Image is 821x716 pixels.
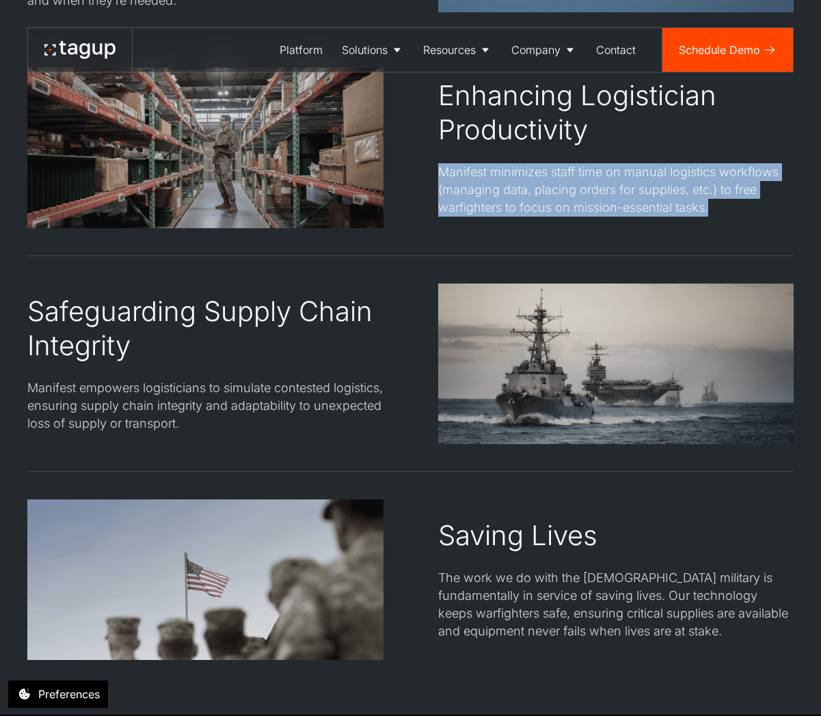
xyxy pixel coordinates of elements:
div: Safeguarding Supply Chain Integrity [27,294,383,363]
a: Schedule Demo [662,28,793,72]
div: Preferences [38,686,100,702]
div: Saving Lives [438,519,597,553]
a: Company [502,28,587,72]
div: Solutions [342,42,388,58]
div: Manifest minimizes staff time on manual logistics workflows (managing data, placing orders for su... [438,163,794,217]
div: Company [511,42,561,58]
div: Resources [423,42,476,58]
a: Platform [270,28,332,72]
div: Schedule Demo [679,42,760,58]
a: Solutions [332,28,414,72]
div: Manifest empowers logisticians to simulate contested logistics, ensuring supply chain integrity a... [27,379,383,432]
div: Contact [596,42,636,58]
div: Platform [280,42,323,58]
div: Enhancing Logistician Productivity [438,79,794,147]
a: Contact [587,28,645,72]
div: The work we do with the [DEMOGRAPHIC_DATA] military is fundamentally in service of saving lives. ... [438,569,794,640]
a: Resources [414,28,502,72]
